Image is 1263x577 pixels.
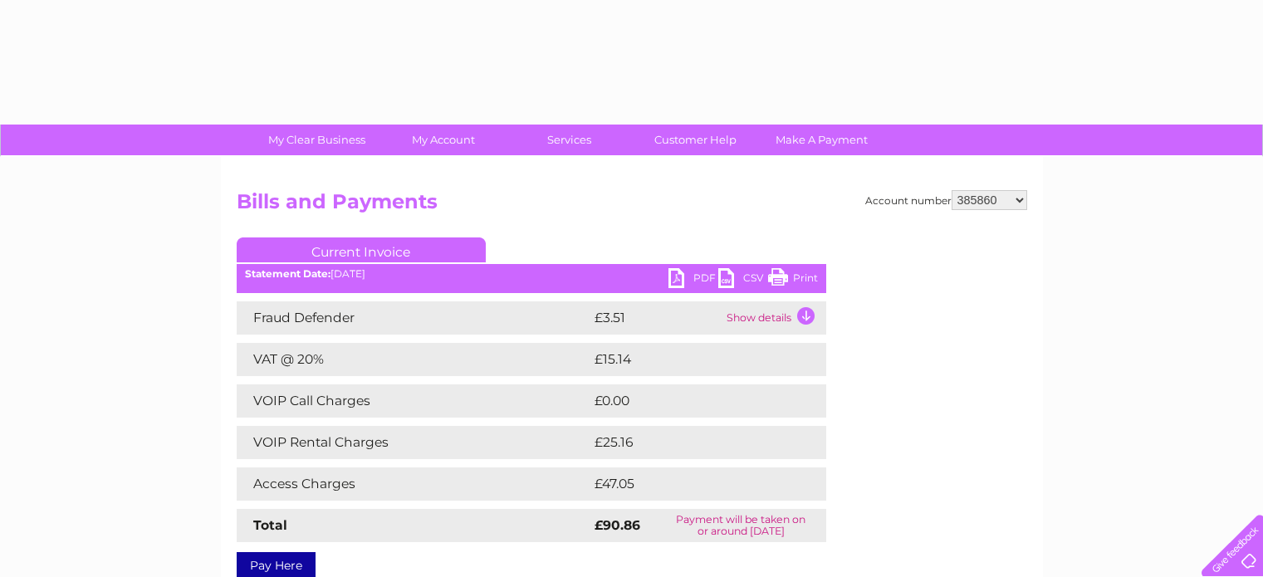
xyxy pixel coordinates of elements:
b: Statement Date: [245,267,330,280]
a: Services [501,125,638,155]
td: Access Charges [237,467,590,501]
h2: Bills and Payments [237,190,1027,222]
td: £15.14 [590,343,790,376]
a: My Clear Business [248,125,385,155]
a: CSV [718,268,768,292]
a: Make A Payment [753,125,890,155]
td: Show details [722,301,826,335]
a: Current Invoice [237,237,486,262]
td: £47.05 [590,467,791,501]
div: Account number [865,190,1027,210]
a: My Account [374,125,512,155]
a: Print [768,268,818,292]
td: £25.16 [590,426,791,459]
td: VAT @ 20% [237,343,590,376]
td: Fraud Defender [237,301,590,335]
a: Customer Help [627,125,764,155]
strong: £90.86 [595,517,640,533]
div: [DATE] [237,268,826,280]
strong: Total [253,517,287,533]
td: VOIP Rental Charges [237,426,590,459]
td: £0.00 [590,384,788,418]
td: Payment will be taken on or around [DATE] [656,509,825,542]
a: PDF [668,268,718,292]
td: £3.51 [590,301,722,335]
td: VOIP Call Charges [237,384,590,418]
